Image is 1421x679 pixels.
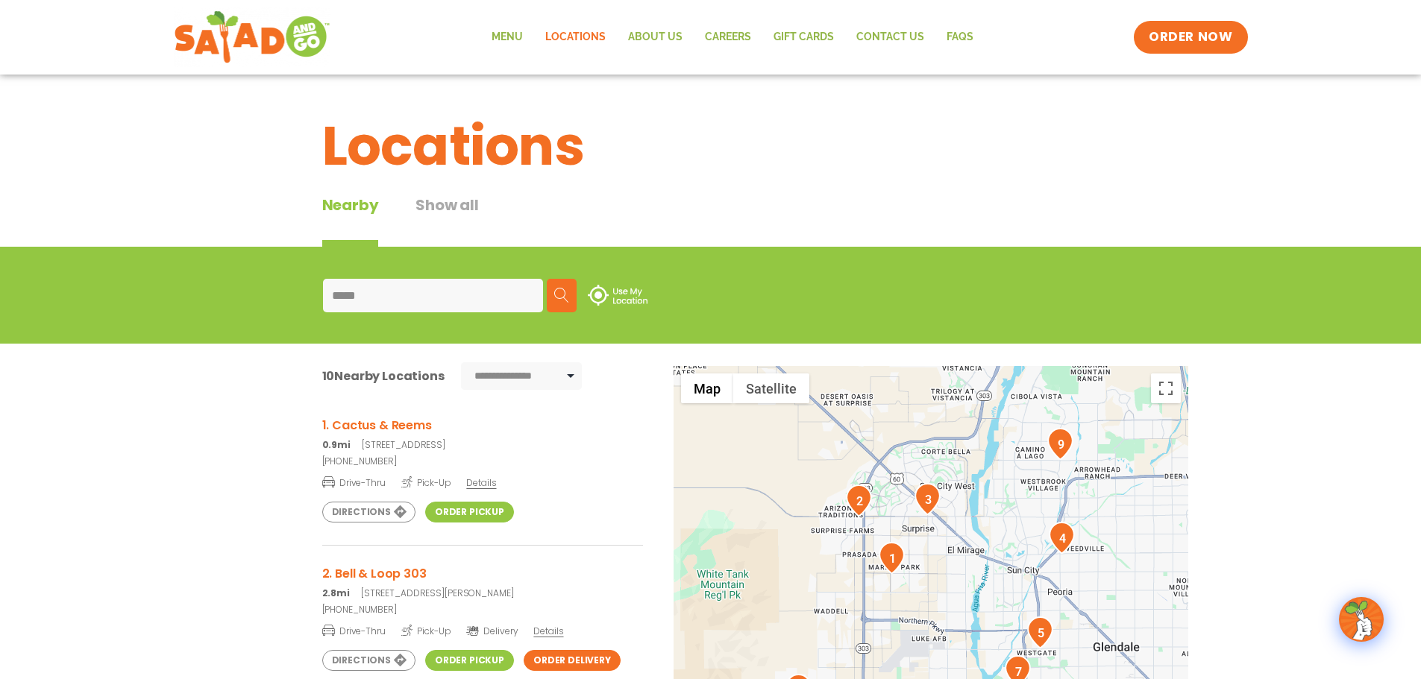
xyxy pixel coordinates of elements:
strong: 2.8mi [322,587,350,599]
a: Directions [322,502,415,522]
h1: Locations [322,106,1100,186]
span: Pick-Up [401,623,451,638]
span: Drive-Thru [322,475,386,490]
a: Order Pickup [425,650,514,671]
img: wpChatIcon [1340,599,1382,640]
span: ORDER NOW [1149,28,1232,46]
a: Contact Us [845,20,935,54]
span: Drive-Thru [322,623,386,638]
div: 4 [1049,522,1075,554]
a: Order Pickup [425,502,514,522]
nav: Menu [480,20,985,54]
span: Pick-Up [401,475,451,490]
p: [STREET_ADDRESS] [322,438,643,452]
span: Details [533,625,563,637]
div: 3 [915,483,941,515]
a: Menu [480,20,534,54]
div: 9 [1047,428,1073,460]
a: About Us [617,20,694,54]
span: 10 [322,367,335,385]
a: 2. Bell & Loop 303 2.8mi[STREET_ADDRESS][PERSON_NAME] [322,564,643,600]
a: Drive-Thru Pick-Up Delivery Details [322,619,643,638]
div: Tabbed content [322,194,516,247]
button: Show all [415,194,478,247]
p: [STREET_ADDRESS][PERSON_NAME] [322,587,643,600]
a: Careers [694,20,762,54]
div: 2 [846,484,872,517]
div: Nearby [322,194,379,247]
div: 1 [879,542,905,574]
img: new-SAG-logo-768×292 [174,7,331,67]
a: FAQs [935,20,985,54]
div: Nearby Locations [322,367,445,385]
button: Show satellite imagery [733,373,809,403]
a: Locations [534,20,617,54]
a: Drive-Thru Pick-Up Details [322,471,643,490]
span: Delivery [466,625,518,638]
img: use-location.svg [588,285,647,306]
a: Order Delivery [524,650,621,671]
div: 5 [1027,616,1053,648]
button: Show street map [681,373,733,403]
a: Directions [322,650,415,671]
strong: 0.9mi [322,438,351,451]
a: 1. Cactus & Reems 0.9mi[STREET_ADDRESS] [322,416,643,452]
a: ORDER NOW [1134,21,1247,54]
a: GIFT CARDS [762,20,845,54]
a: [PHONE_NUMBER] [322,455,643,468]
img: search.svg [554,288,569,303]
button: Toggle fullscreen view [1151,373,1181,403]
span: Details [466,476,496,489]
h3: 1. Cactus & Reems [322,416,643,435]
h3: 2. Bell & Loop 303 [322,564,643,583]
a: [PHONE_NUMBER] [322,603,643,616]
